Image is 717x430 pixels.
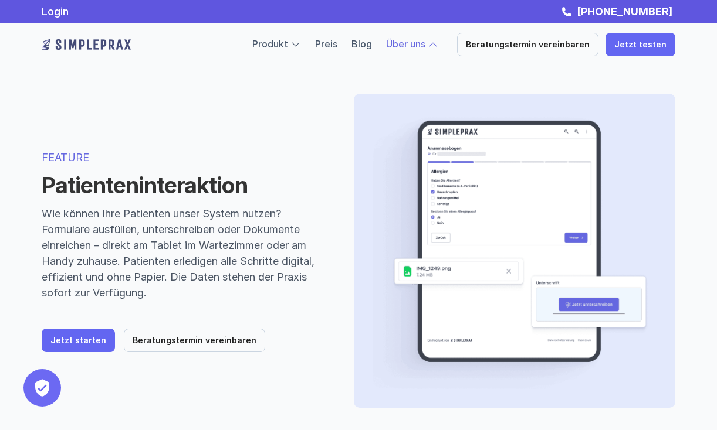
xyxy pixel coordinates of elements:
[606,33,675,56] a: Jetzt testen
[386,38,425,50] a: Über uns
[62,82,327,127] a: Team & VisionWer sind wir uns was treibt uns an?
[72,105,318,117] p: Wer sind wir uns was treibt uns an?
[42,329,115,352] a: Jetzt starten
[86,91,318,103] p: Team & Vision
[124,329,265,352] a: Beratungstermin vereinbaren
[50,336,106,346] p: Jetzt starten
[252,38,288,50] a: Produkt
[577,5,672,18] strong: [PHONE_NUMBER]
[42,149,326,165] p: FEATURE
[574,5,675,18] a: [PHONE_NUMBER]
[332,82,597,127] a: KontaktSie haben weitere Fragen oder möchten uns kontaktieren?
[42,5,69,18] a: Login
[72,149,318,162] p: Du willst mit uns den Praxisalltag für viele Ärzte verändern?
[457,33,598,56] a: Beratungstermin vereinbaren
[62,127,327,171] a: JobsDu willst mit uns den Praxisalltag für viele Ärzte verändern?
[42,172,326,199] h1: Patienteninteraktion
[356,91,588,103] p: Kontakt
[133,336,256,346] p: Beratungstermin vereinbaren
[466,40,590,50] p: Beratungstermin vereinbaren
[341,105,588,117] p: Sie haben weitere Fragen oder möchten uns kontaktieren?
[42,206,326,301] p: Wie können Ihre Patienten unser System nutzen? Formulare ausfüllen, unterschreiben oder Dokumente...
[86,136,318,147] p: Jobs
[315,38,337,50] a: Preis
[614,40,667,50] p: Jetzt testen
[351,38,372,50] a: Blog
